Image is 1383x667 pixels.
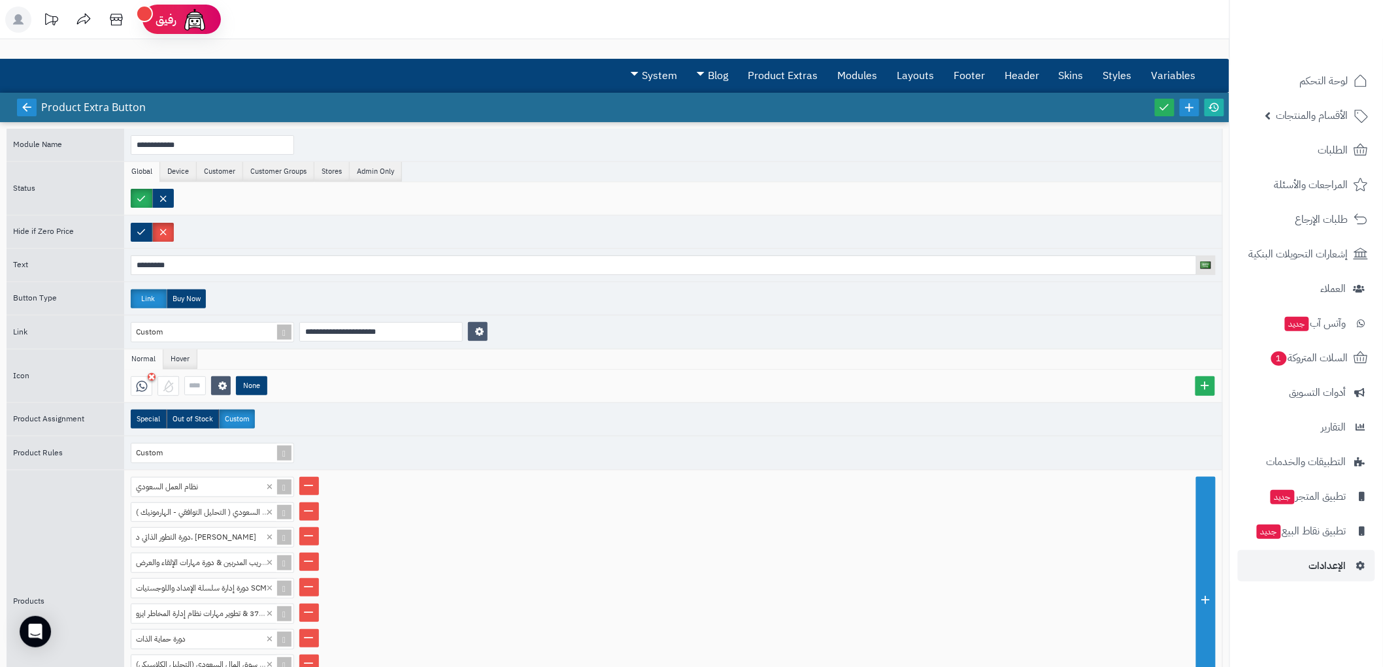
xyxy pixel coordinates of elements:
a: Blog [687,59,738,92]
span: × [266,581,273,593]
div: دورتين بسعر دورة- دورة تدريب المدربين & دورة مهارات الإلقاء والعرض [131,553,282,572]
span: Clear value [264,630,275,649]
span: Status [13,182,35,194]
a: لوحة التحكم [1238,65,1375,97]
span: العملاء [1321,280,1346,298]
span: التدريب علي حوكمة المنظمات ومعاير نظام الايزو 37000 & تطوير مهارات نظام إدارة المخاطر ايزو ISO31000 [136,608,451,619]
span: التقارير [1322,418,1346,436]
div: Open Intercom Messenger [20,616,51,647]
a: Product Extras [738,59,827,92]
span: × [266,607,273,619]
span: Clear value [264,528,275,547]
div: دورة إدارة سلسلة الإمداد واللوجستيات SCM [131,579,282,598]
a: السلات المتروكة1 [1238,342,1375,374]
a: الطلبات [1238,135,1375,166]
a: Variables [1142,59,1206,92]
span: Hide if Zero Price [13,225,74,237]
label: Special [131,410,167,429]
span: × [266,506,273,517]
div: دورة استراتيجيات المضاربة وفن اتقانها في سوق المال السعودي ( التحليل التوافقي - الهارمونيك ) [131,503,282,522]
a: الإعدادات [1238,550,1375,581]
span: دورة التطور الذاتي د. [PERSON_NAME] [136,531,256,543]
span: أدوات التسويق [1290,383,1346,402]
span: × [266,480,273,492]
a: Styles [1093,59,1142,92]
li: Customer Groups [243,162,314,182]
label: Link [131,289,167,308]
span: Product Rules [13,447,63,459]
img: العربية [1201,262,1211,269]
span: Clear value [264,478,275,496]
a: Header [995,59,1049,92]
span: Product Assignment [13,413,84,425]
span: Link [13,326,27,338]
span: Custom [136,447,163,459]
span: دورة إدارة سلسلة الإمداد واللوجستيات SCM [136,582,267,594]
a: التطبيقات والخدمات [1238,446,1375,478]
li: Hover [163,350,197,369]
li: Normal [124,350,163,369]
a: إشعارات التحويلات البنكية [1238,238,1375,270]
a: Footer [944,59,995,92]
li: Global [124,162,160,182]
a: Layouts [887,59,944,92]
a: Skins [1049,59,1093,92]
span: Text [13,259,28,270]
label: Custom [219,410,255,429]
label: Buy Now [167,289,206,308]
span: Clear value [264,604,275,623]
a: وآتس آبجديد [1238,308,1375,339]
span: وآتس آب [1284,314,1346,333]
div: Product Extra Button [24,93,159,122]
img: ai-face.png [182,7,208,33]
a: العملاء [1238,273,1375,304]
a: طلبات الإرجاع [1238,204,1375,235]
span: إشعارات التحويلات البنكية [1249,245,1348,263]
span: 1 [1271,351,1287,366]
span: الإعدادات [1309,557,1346,575]
li: Customer [197,162,243,182]
span: المراجعات والأسئلة [1275,176,1348,194]
a: تحديثات المنصة [35,7,67,36]
span: جديد [1285,317,1309,331]
span: دورة استراتيجيات المضاربة وفن اتقانها في سوق المال السعودي ( التحليل التوافقي - الهارمونيك ) [136,506,413,518]
span: الطلبات [1318,141,1348,159]
span: رفيق [156,12,176,27]
a: تطبيق المتجرجديد [1238,481,1375,512]
a: System [621,59,687,92]
li: Device [160,162,197,182]
span: Button Type [13,292,57,304]
span: جديد [1257,525,1281,539]
a: تطبيق نقاط البيعجديد [1238,515,1375,547]
span: نظام العمل السعودي [136,481,198,493]
span: × [266,632,273,644]
span: Icon [13,370,29,382]
span: Clear value [264,503,275,522]
div: نظام العمل السعودي [131,478,282,496]
label: None [236,376,267,395]
div: دورة التطور الذاتي د. فهد مسلم [131,528,282,547]
label: Out of Stock [167,410,219,429]
span: Clear value [264,579,275,598]
span: × [266,530,273,542]
span: طلبات الإرجاع [1295,210,1348,229]
a: المراجعات والأسئلة [1238,169,1375,201]
li: Admin Only [350,162,402,182]
a: أدوات التسويق [1238,377,1375,408]
span: Clear value [264,553,275,572]
div: التدريب علي حوكمة المنظمات ومعاير نظام الايزو 37000 & تطوير مهارات نظام إدارة المخاطر ايزو ISO31000 [131,604,282,623]
span: دورتين بسعر دورة- دورة تدريب المدربين & دورة مهارات الإلقاء والعرض [136,557,337,568]
span: Module Name [13,138,62,150]
span: تطبيق المتجر [1269,487,1346,506]
span: Custom [136,326,163,338]
span: Products [13,595,44,607]
span: تطبيق نقاط البيع [1256,522,1346,540]
a: التقارير [1238,412,1375,443]
span: الأقسام والمنتجات [1276,106,1348,125]
span: السلات المتروكة [1270,349,1348,367]
span: جديد [1271,490,1295,504]
div: دورة حماية الذات [131,630,282,649]
span: التطبيقات والخدمات [1267,453,1346,471]
span: دورة حماية الذات [136,633,186,645]
span: لوحة التحكم [1300,72,1348,90]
